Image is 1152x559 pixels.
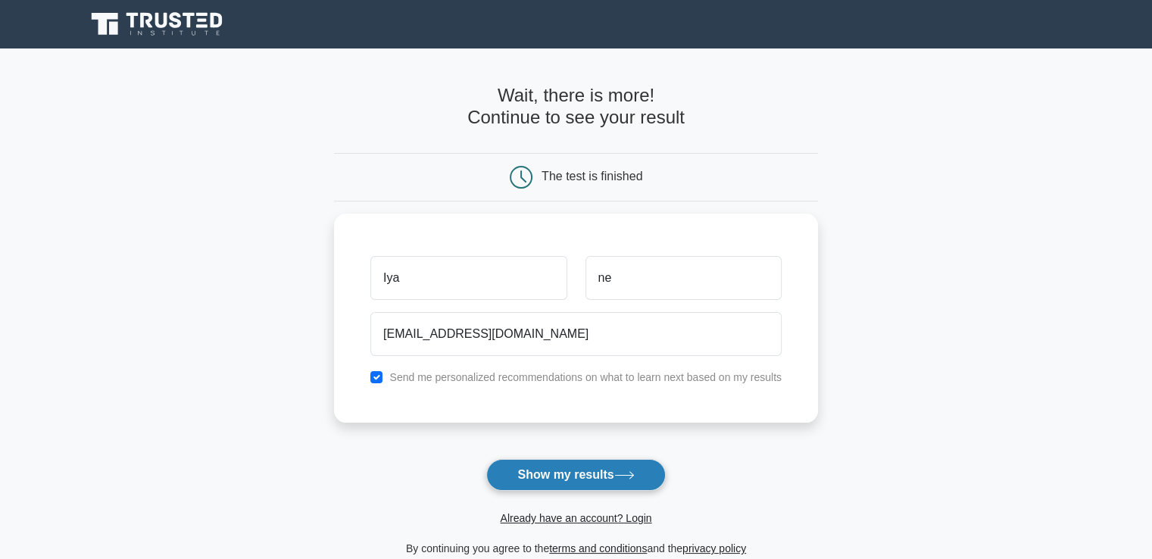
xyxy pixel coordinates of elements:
button: Show my results [486,459,665,491]
input: Email [370,312,782,356]
div: The test is finished [542,170,642,183]
div: By continuing you agree to the and the [325,539,827,557]
input: First name [370,256,567,300]
h4: Wait, there is more! Continue to see your result [334,85,818,129]
a: terms and conditions [549,542,647,554]
a: Already have an account? Login [500,512,651,524]
label: Send me personalized recommendations on what to learn next based on my results [389,371,782,383]
a: privacy policy [682,542,746,554]
input: Last name [585,256,782,300]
